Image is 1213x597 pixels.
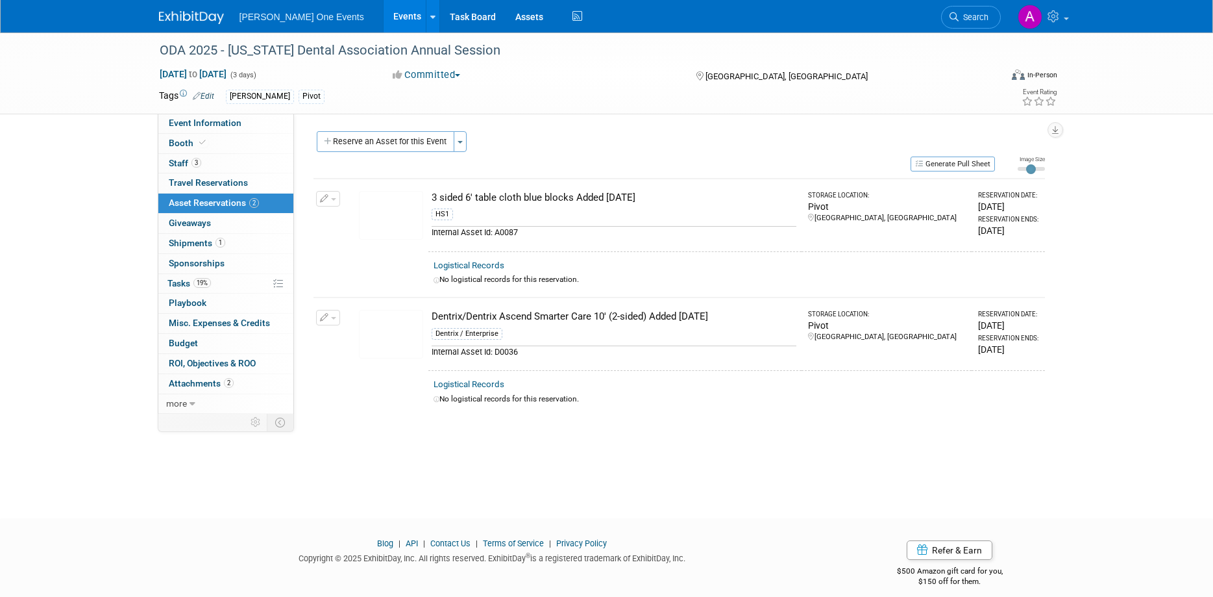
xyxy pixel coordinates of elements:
[199,139,206,146] i: Booth reservation complete
[430,539,471,548] a: Contact Us
[978,334,1040,343] div: Reservation Ends:
[546,539,554,548] span: |
[299,90,325,103] div: Pivot
[924,68,1058,87] div: Event Format
[808,191,966,200] div: Storage Location:
[158,214,293,233] a: Giveaways
[432,191,796,205] div: 3 sided 6' table cloth blue blocks Added [DATE]
[159,68,227,80] span: [DATE] [DATE]
[226,90,294,103] div: [PERSON_NAME]
[420,539,428,548] span: |
[959,12,988,22] span: Search
[432,226,796,238] div: Internal Asset Id: A0087
[169,238,225,248] span: Shipments
[169,218,211,228] span: Giveaways
[808,310,966,319] div: Storage Location:
[267,414,293,431] td: Toggle Event Tabs
[705,71,868,81] span: [GEOGRAPHIC_DATA], [GEOGRAPHIC_DATA]
[317,131,454,152] button: Reserve an Asset for this Event
[432,310,796,324] div: Dentrix/Dentrix Ascend Smarter Care 10' (2-sided) Added [DATE]
[249,198,259,208] span: 2
[169,258,225,268] span: Sponsorships
[434,394,1040,405] div: No logistical records for this reservation.
[941,6,1001,29] a: Search
[978,310,1040,319] div: Reservation Date:
[434,260,504,270] a: Logistical Records
[432,328,502,340] div: Dentrix / Enterprise
[359,191,423,240] img: View Images
[224,378,234,388] span: 2
[845,557,1055,587] div: $500 Amazon gift card for you,
[158,114,293,133] a: Event Information
[395,539,404,548] span: |
[166,398,187,409] span: more
[808,200,966,213] div: Pivot
[158,173,293,193] a: Travel Reservations
[808,319,966,332] div: Pivot
[193,278,211,288] span: 19%
[169,318,270,328] span: Misc. Expenses & Credits
[845,576,1055,587] div: $150 off for them.
[978,343,1040,356] div: [DATE]
[432,209,453,220] div: HS1
[169,177,248,188] span: Travel Reservations
[556,539,607,548] a: Privacy Policy
[193,92,214,101] a: Edit
[159,11,224,24] img: ExhibitDay
[808,332,966,342] div: [GEOGRAPHIC_DATA], [GEOGRAPHIC_DATA]
[158,154,293,173] a: Staff3
[377,539,393,548] a: Blog
[434,274,1040,285] div: No logistical records for this reservation.
[978,191,1040,200] div: Reservation Date:
[191,158,201,168] span: 3
[472,539,481,548] span: |
[1012,70,1025,80] img: Format-Inperson.png
[1027,70,1057,80] div: In-Person
[169,338,198,348] span: Budget
[187,69,199,79] span: to
[911,157,995,171] button: Generate Pull Sheet
[158,334,293,353] a: Budget
[158,394,293,414] a: more
[1018,5,1042,29] img: Amanda Bartschi
[155,39,981,62] div: ODA 2025 - [US_STATE] Dental Association Annual Session
[388,68,465,82] button: Committed
[158,274,293,294] a: Tasks19%
[245,414,267,431] td: Personalize Event Tab Strip
[526,552,530,559] sup: ®
[158,254,293,273] a: Sponsorships
[167,278,211,288] span: Tasks
[169,118,241,128] span: Event Information
[978,224,1040,237] div: [DATE]
[158,354,293,374] a: ROI, Objectives & ROO
[1022,89,1057,95] div: Event Rating
[1018,155,1045,163] div: Image Size
[359,310,423,359] img: View Images
[215,238,225,248] span: 1
[483,539,544,548] a: Terms of Service
[169,298,206,308] span: Playbook
[159,89,214,104] td: Tags
[158,294,293,313] a: Playbook
[169,197,259,208] span: Asset Reservations
[907,540,992,560] a: Refer & Earn
[158,234,293,253] a: Shipments1
[159,550,826,565] div: Copyright © 2025 ExhibitDay, Inc. All rights reserved. ExhibitDay is a registered trademark of Ex...
[406,539,418,548] a: API
[158,134,293,153] a: Booth
[978,215,1040,224] div: Reservation Ends:
[239,12,364,22] span: [PERSON_NAME] One Events
[229,71,256,79] span: (3 days)
[978,200,1040,213] div: [DATE]
[169,378,234,388] span: Attachments
[158,374,293,394] a: Attachments2
[169,138,208,148] span: Booth
[808,213,966,223] div: [GEOGRAPHIC_DATA], [GEOGRAPHIC_DATA]
[978,319,1040,332] div: [DATE]
[432,346,796,358] div: Internal Asset Id: D0036
[158,314,293,333] a: Misc. Expenses & Credits
[169,358,256,368] span: ROI, Objectives & ROO
[434,379,504,389] a: Logistical Records
[158,194,293,213] a: Asset Reservations2
[169,158,201,168] span: Staff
